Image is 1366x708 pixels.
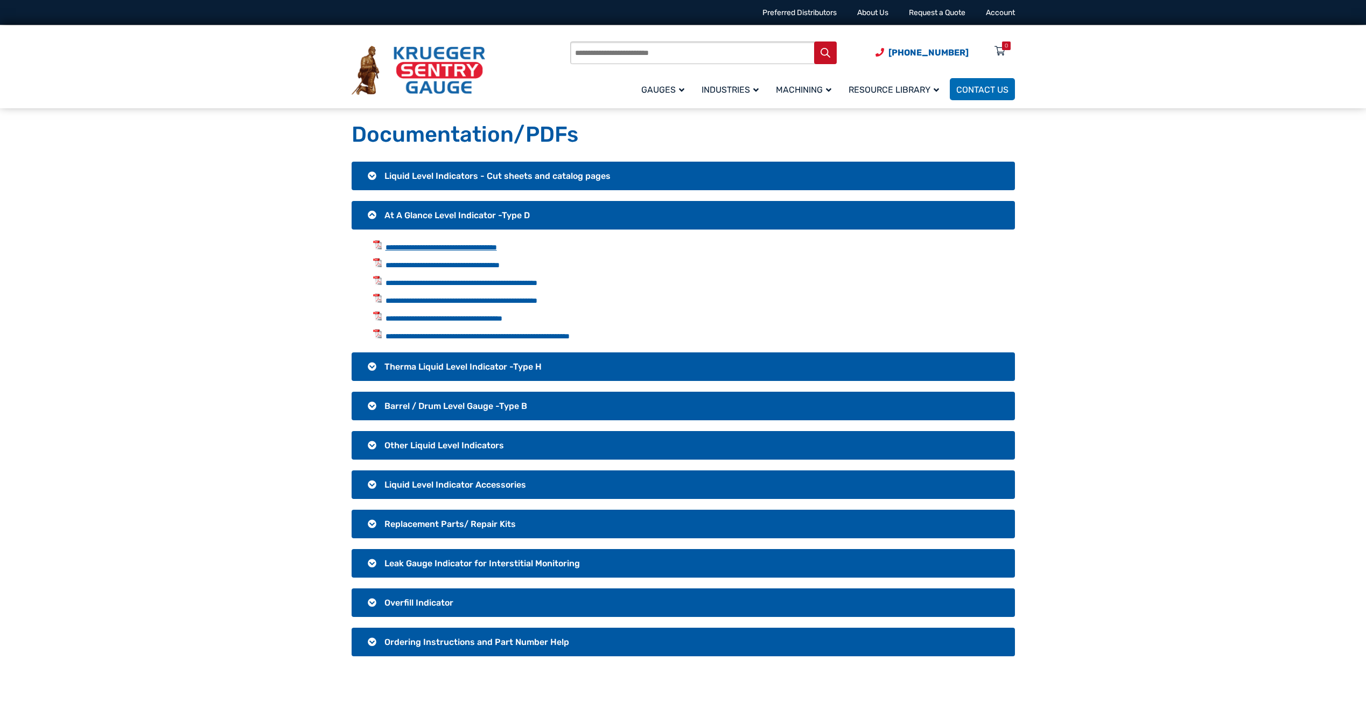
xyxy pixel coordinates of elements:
[702,85,759,95] span: Industries
[956,85,1008,95] span: Contact Us
[384,210,530,220] span: At A Glance Level Indicator -Type D
[875,46,969,59] a: Phone Number (920) 434-8860
[857,8,888,17] a: About Us
[384,480,526,490] span: Liquid Level Indicator Accessories
[950,78,1015,100] a: Contact Us
[849,85,939,95] span: Resource Library
[384,598,453,608] span: Overfill Indicator
[384,171,611,181] span: Liquid Level Indicators - Cut sheets and catalog pages
[769,77,842,102] a: Machining
[384,440,504,450] span: Other Liquid Level Indicators
[695,77,769,102] a: Industries
[384,558,580,568] span: Leak Gauge Indicator for Interstitial Monitoring
[384,362,542,372] span: Therma Liquid Level Indicator -Type H
[1005,41,1008,50] div: 0
[986,8,1015,17] a: Account
[776,85,831,95] span: Machining
[909,8,965,17] a: Request a Quote
[842,77,950,102] a: Resource Library
[635,77,695,102] a: Gauges
[352,121,1015,148] h1: Documentation/PDFs
[762,8,837,17] a: Preferred Distributors
[888,47,969,58] span: [PHONE_NUMBER]
[641,85,684,95] span: Gauges
[352,46,485,95] img: Krueger Sentry Gauge
[384,519,516,529] span: Replacement Parts/ Repair Kits
[384,637,569,647] span: Ordering Instructions and Part Number Help
[384,401,527,411] span: Barrel / Drum Level Gauge -Type B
